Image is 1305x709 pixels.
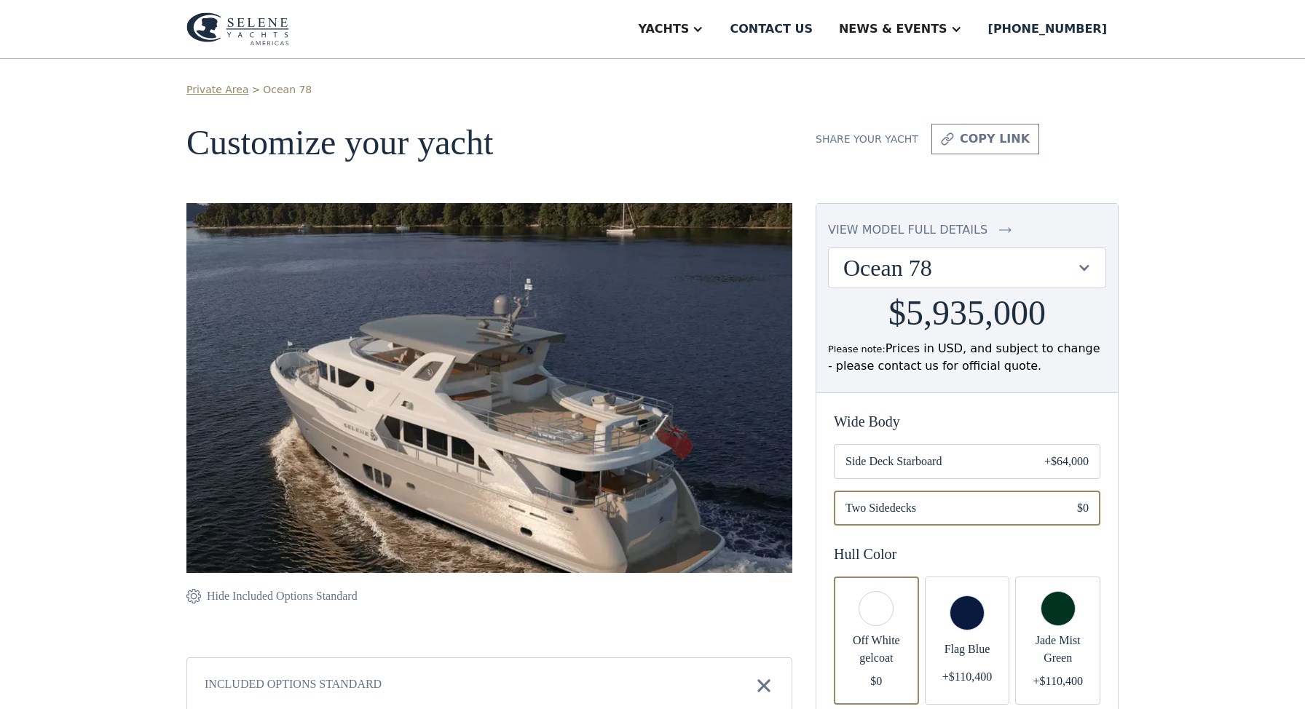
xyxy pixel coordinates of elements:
div: +$64,000 [1044,453,1089,470]
div: Hide Included Options Standard [207,587,358,605]
div: Hull Color [834,543,1100,565]
img: icon [186,587,201,605]
div: +$110,400 [942,668,992,686]
a: Hide Included Options Standard [186,587,358,605]
span: Flag Blue [937,641,998,658]
a: Private Area [186,82,248,98]
div: Ocean 78 [843,254,1076,282]
div: view model full details [828,221,987,239]
h2: $5,935,000 [888,294,1046,333]
div: Share your yacht [816,132,918,147]
img: logo [186,12,289,46]
div: Wide Body [834,411,1100,432]
div: $0 [870,673,882,690]
div: News & EVENTS [839,20,947,38]
span: Jade Mist Green [1027,632,1089,667]
span: Off White gelcoat [845,632,907,667]
div: Contact us [730,20,813,38]
div: Yachts [638,20,689,38]
div: +$110,400 [1033,673,1082,690]
span: Two Sidedecks [845,499,1054,517]
div: > [251,82,260,98]
div: $0 [1077,499,1089,517]
a: view model full details [828,221,1106,239]
div: copy link [960,130,1030,148]
span: Please note: [828,344,886,354]
h1: Customize your yacht [186,124,792,162]
img: icon [941,130,954,148]
a: Ocean 78 [263,82,312,98]
a: copy link [931,124,1039,154]
div: Included Options Standard [205,676,382,696]
div: [PHONE_NUMBER] [988,20,1107,38]
div: Prices in USD, and subject to change - please contact us for official quote. [828,340,1106,375]
div: Ocean 78 [829,248,1105,288]
img: icon [754,676,774,696]
span: Side Deck Starboard [845,453,1021,470]
img: icon [999,221,1012,239]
